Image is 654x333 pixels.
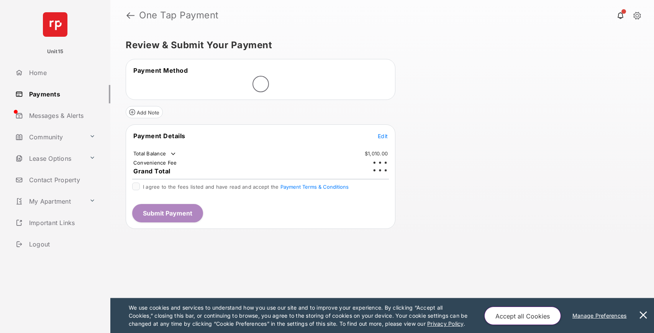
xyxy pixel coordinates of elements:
td: Convenience Fee [133,159,177,166]
td: Total Balance [133,150,177,158]
a: Messages & Alerts [12,106,110,125]
span: Payment Method [133,67,188,74]
a: Community [12,128,86,146]
a: Home [12,64,110,82]
a: Contact Property [12,171,110,189]
button: Edit [378,132,388,140]
strong: One Tap Payment [139,11,219,20]
a: Lease Options [12,149,86,168]
a: Important Links [12,214,98,232]
u: Manage Preferences [572,312,630,319]
button: Accept all Cookies [484,307,561,325]
button: I agree to the fees listed and have read and accept the [280,184,349,190]
span: I agree to the fees listed and have read and accept the [143,184,349,190]
a: My Apartment [12,192,86,211]
a: Payments [12,85,110,103]
a: Logout [12,235,110,253]
u: Privacy Policy [427,320,463,327]
p: Unit15 [47,48,64,55]
img: svg+xml;base64,PHN2ZyB4bWxucz0iaHR0cDovL3d3dy53My5vcmcvMjAwMC9zdmciIHdpZHRoPSI2NCIgaGVpZ2h0PSI2NC... [43,12,67,37]
button: Add Note [126,106,163,118]
button: Submit Payment [132,204,203,222]
p: We use cookies and services to understand how you use our site and to improve your experience. By... [129,304,468,328]
span: Edit [378,133,388,139]
span: Grand Total [133,167,170,175]
span: Payment Details [133,132,185,140]
td: $1,010.00 [364,150,388,157]
h5: Review & Submit Your Payment [126,41,633,50]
